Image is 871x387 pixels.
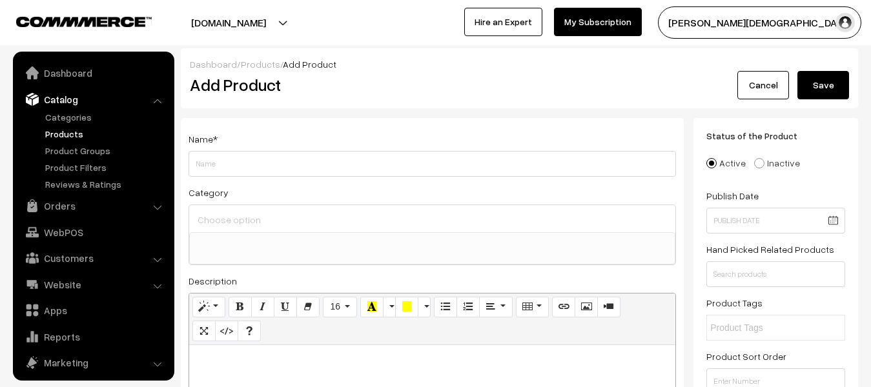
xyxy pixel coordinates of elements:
[797,71,849,99] button: Save
[146,6,311,39] button: [DOMAIN_NAME]
[710,321,823,335] input: Product Tags
[516,297,549,317] button: Table
[215,321,238,341] button: Code View
[16,221,170,244] a: WebPOS
[16,13,129,28] a: COMMMERCE
[479,297,512,317] button: Paragraph
[190,75,679,95] h2: Add Product
[16,273,170,296] a: Website
[42,161,170,174] a: Product Filters
[754,156,800,170] label: Inactive
[706,189,759,203] label: Publish Date
[706,156,746,170] label: Active
[42,177,170,191] a: Reviews & Ratings
[189,186,229,199] label: Category
[296,297,320,317] button: Remove Font Style (CTRL+\)
[190,59,237,70] a: Dashboard
[16,325,170,348] a: Reports
[274,297,297,317] button: Underline (CTRL+U)
[360,297,384,317] button: Recent Color
[330,301,340,312] span: 16
[552,297,575,317] button: Link (CTRL+K)
[395,297,418,317] button: Background Color
[189,274,237,288] label: Description
[706,243,834,256] label: Hand Picked Related Products
[706,208,845,233] input: Publish Date
[16,246,170,270] a: Customers
[323,297,357,317] button: Font Size
[194,210,670,229] input: Choose option
[434,297,457,317] button: Unordered list (CTRL+SHIFT+NUM7)
[251,297,274,317] button: Italic (CTRL+I)
[835,13,855,32] img: user
[383,297,396,317] button: More Color
[706,350,786,363] label: Product Sort Order
[16,299,170,322] a: Apps
[189,132,218,146] label: Name
[42,110,170,124] a: Categories
[16,17,152,26] img: COMMMERCE
[16,351,170,374] a: Marketing
[554,8,642,36] a: My Subscription
[16,194,170,217] a: Orders
[658,6,861,39] button: [PERSON_NAME][DEMOGRAPHIC_DATA]
[192,297,225,317] button: Style
[706,296,763,310] label: Product Tags
[190,57,849,71] div: / /
[737,71,789,99] a: Cancel
[42,127,170,141] a: Products
[706,261,845,287] input: Search products
[418,297,431,317] button: More Color
[456,297,480,317] button: Ordered list (CTRL+SHIFT+NUM8)
[16,88,170,111] a: Catalog
[464,8,542,36] a: Hire an Expert
[192,321,216,341] button: Full Screen
[597,297,620,317] button: Video
[706,130,813,141] span: Status of the Product
[241,59,280,70] a: Products
[42,144,170,157] a: Product Groups
[575,297,598,317] button: Picture
[238,321,261,341] button: Help
[283,59,336,70] span: Add Product
[229,297,252,317] button: Bold (CTRL+B)
[16,61,170,84] a: Dashboard
[189,151,676,177] input: Name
